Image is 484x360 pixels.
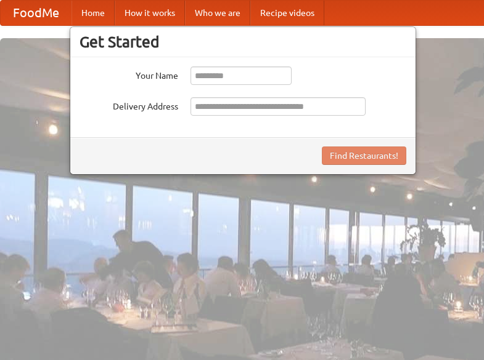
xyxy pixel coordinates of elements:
[185,1,250,25] a: Who we are
[80,33,406,51] h3: Get Started
[250,1,324,25] a: Recipe videos
[1,1,72,25] a: FoodMe
[80,66,178,82] label: Your Name
[72,1,115,25] a: Home
[322,146,406,165] button: Find Restaurants!
[80,97,178,113] label: Delivery Address
[115,1,185,25] a: How it works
